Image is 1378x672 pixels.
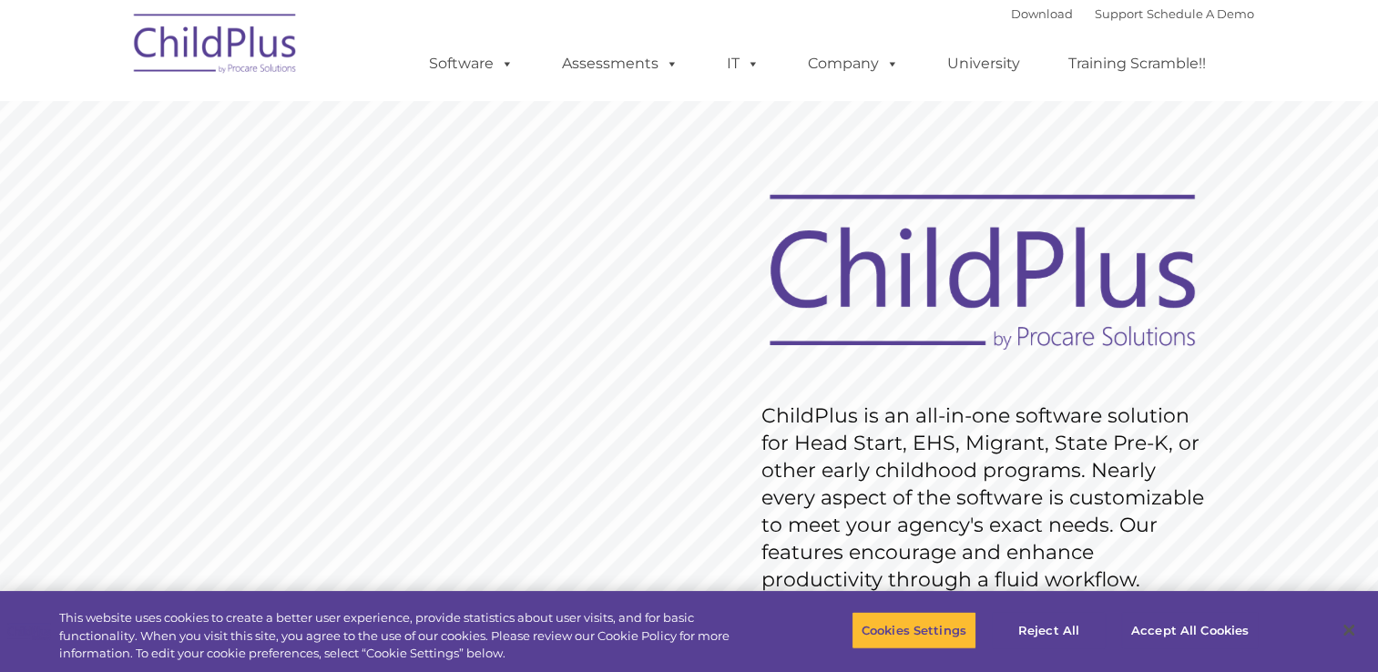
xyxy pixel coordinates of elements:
[1147,6,1254,21] a: Schedule A Demo
[992,611,1106,649] button: Reject All
[544,46,697,82] a: Assessments
[1329,610,1369,650] button: Close
[852,611,976,649] button: Cookies Settings
[790,46,917,82] a: Company
[929,46,1038,82] a: University
[1050,46,1224,82] a: Training Scramble!!
[761,402,1213,594] rs-layer: ChildPlus is an all-in-one software solution for Head Start, EHS, Migrant, State Pre-K, or other ...
[709,46,778,82] a: IT
[125,1,307,92] img: ChildPlus by Procare Solutions
[1095,6,1143,21] a: Support
[1121,611,1259,649] button: Accept All Cookies
[1011,6,1254,21] font: |
[1011,6,1073,21] a: Download
[59,609,758,663] div: This website uses cookies to create a better user experience, provide statistics about user visit...
[411,46,532,82] a: Software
